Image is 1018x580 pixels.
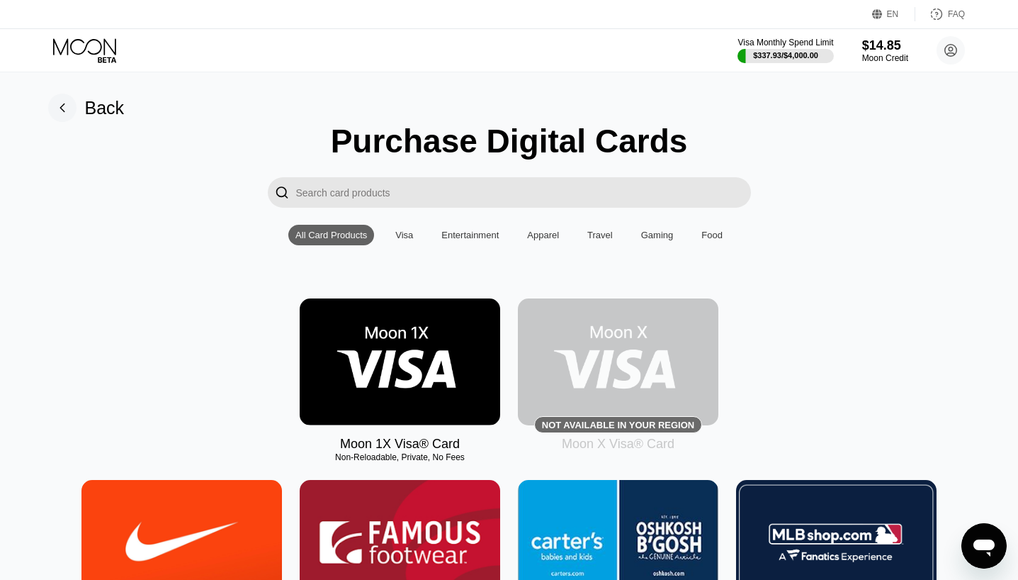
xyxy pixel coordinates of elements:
[296,177,751,208] input: Search card products
[634,225,681,245] div: Gaming
[862,38,908,53] div: $14.85
[434,225,506,245] div: Entertainment
[388,225,420,245] div: Visa
[948,9,965,19] div: FAQ
[48,94,125,122] div: Back
[527,230,559,240] div: Apparel
[542,420,694,430] div: Not available in your region
[862,53,908,63] div: Moon Credit
[85,98,125,118] div: Back
[694,225,730,245] div: Food
[737,38,833,63] div: Visa Monthly Spend Limit$337.93/$4,000.00
[441,230,499,240] div: Entertainment
[915,7,965,21] div: FAQ
[520,225,566,245] div: Apparel
[268,177,296,208] div: 
[580,225,620,245] div: Travel
[395,230,413,240] div: Visa
[300,452,500,462] div: Non-Reloadable, Private, No Fees
[562,437,674,452] div: Moon X Visa® Card
[872,7,915,21] div: EN
[295,230,367,240] div: All Card Products
[753,51,818,60] div: $337.93 / $4,000.00
[587,230,613,240] div: Travel
[518,299,718,425] div: Not available in your region
[331,122,688,160] div: Purchase Digital Cards
[340,437,460,452] div: Moon 1X Visa® Card
[641,230,674,240] div: Gaming
[887,9,899,19] div: EN
[275,184,289,201] div: 
[862,38,908,63] div: $14.85Moon Credit
[961,523,1007,569] iframe: Button to launch messaging window, conversation in progress
[288,225,374,245] div: All Card Products
[737,38,833,48] div: Visa Monthly Spend Limit
[701,230,723,240] div: Food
